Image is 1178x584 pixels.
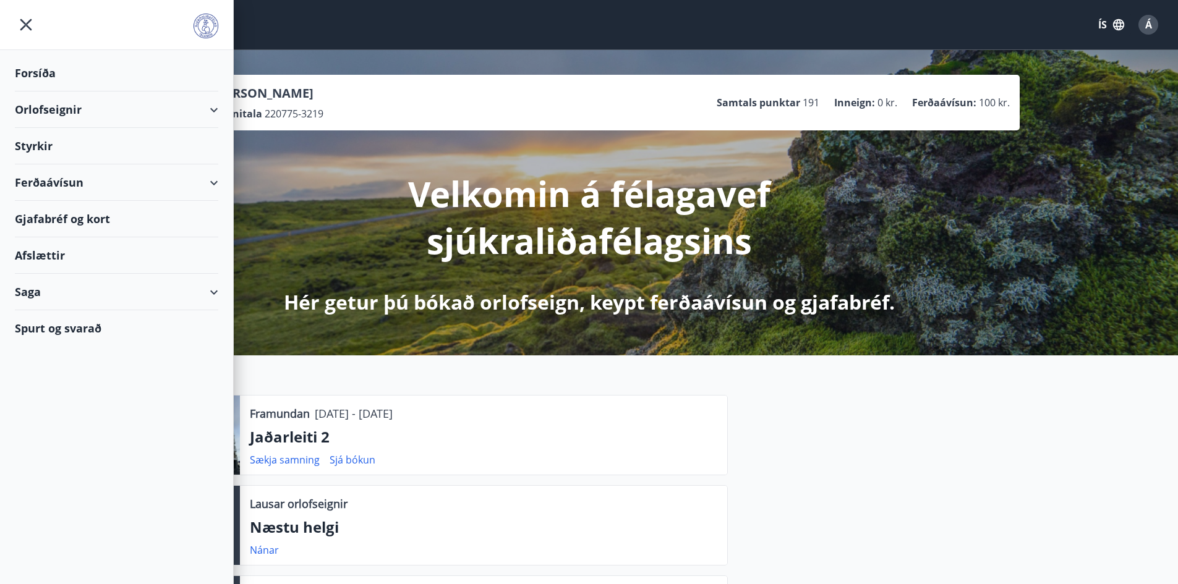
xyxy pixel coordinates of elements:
p: Inneign : [834,96,875,109]
div: Spurt og svarað [15,310,218,346]
p: Samtals punktar [717,96,800,109]
p: Kennitala [213,107,262,121]
a: Sækja samning [250,453,320,467]
div: Forsíða [15,55,218,91]
div: Gjafabréf og kort [15,201,218,237]
p: Ferðaávísun : [912,96,976,109]
p: Næstu helgi [250,517,717,538]
button: Á [1133,10,1163,40]
p: Jaðarleiti 2 [250,426,717,447]
div: Orlofseignir [15,91,218,128]
div: Ferðaávísun [15,164,218,201]
p: Framundan [250,405,310,421]
span: Á [1145,18,1152,32]
div: Styrkir [15,128,218,164]
span: 0 kr. [877,96,897,109]
a: Sjá bókun [330,453,375,467]
span: 100 kr. [979,96,1010,109]
p: Hér getur þú bókað orlofseign, keypt ferðaávísun og gjafabréf. [284,289,895,316]
p: [DATE] - [DATE] [315,405,393,421]
button: ÍS [1091,14,1131,36]
img: union_logo [194,14,218,38]
p: Lausar orlofseignir [250,496,348,512]
button: menu [15,14,37,36]
span: 191 [803,96,819,109]
span: 220775-3219 [265,107,323,121]
div: Afslættir [15,237,218,274]
p: Velkomin á félagavef sjúkraliðafélagsins [263,170,916,264]
a: Nánar [250,543,279,557]
p: [PERSON_NAME] [213,85,323,102]
div: Saga [15,274,218,310]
